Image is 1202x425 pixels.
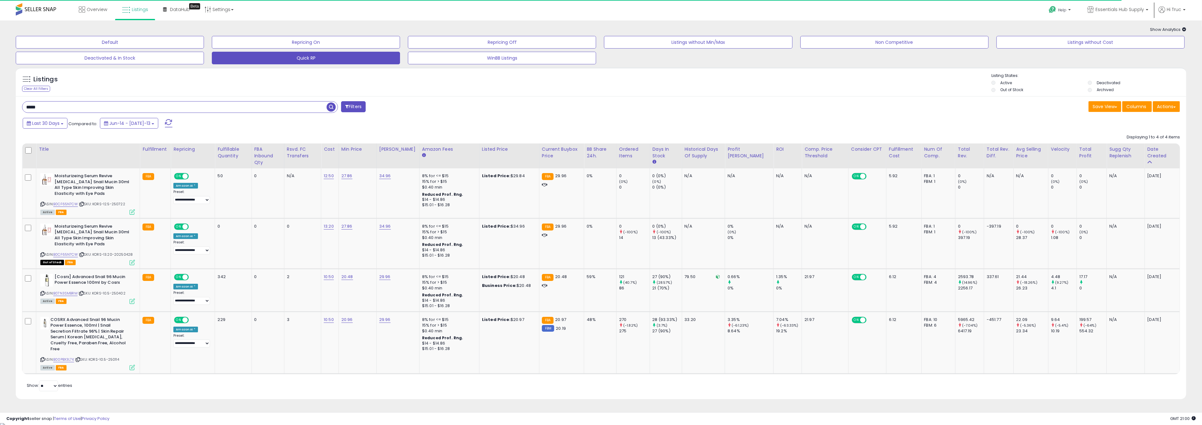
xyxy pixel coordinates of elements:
a: 13.20 [324,223,334,230]
span: OFF [866,274,876,280]
div: ASIN: [40,274,135,303]
button: Repricing On [212,36,400,49]
div: 14 [619,235,650,241]
div: $34.96 [482,224,534,229]
small: (-100%) [623,230,638,235]
div: 33.20 [685,317,720,323]
div: $0.40 min [422,235,474,241]
div: $20.48 [482,274,534,280]
div: Fulfillable Quantity [218,146,249,159]
div: 397.19 [958,235,984,241]
div: 0 [254,224,279,229]
span: Show Analytics [1150,26,1186,32]
div: Comp. Price Threshold [804,146,846,159]
div: Preset: [173,190,210,204]
span: All listings that are currently out of stock and unavailable for purchase on Amazon [40,260,64,265]
div: Preset: [173,240,210,254]
small: (-64%) [1083,323,1096,328]
div: 0% [587,224,611,229]
div: 0 [1079,224,1106,229]
small: (-100%) [1020,230,1035,235]
div: ASIN: [40,173,135,214]
a: Terms of Use [54,416,81,422]
span: Compared to: [68,121,97,127]
button: Listings without Min/Max [604,36,792,49]
a: Privacy Policy [82,416,109,422]
img: 31OiAm-FA8L._SL40_.jpg [40,274,53,287]
div: FBM: 6 [924,323,950,328]
div: $14 - $14.86 [422,247,474,253]
div: 5.92 [889,224,917,229]
small: (28.57%) [657,280,672,285]
div: N/A [1016,173,1043,179]
small: FBA [142,274,154,281]
span: ON [175,174,183,179]
span: ON [175,274,183,280]
div: Consider CPT [851,146,884,153]
small: FBA [542,173,554,180]
div: N/A [804,173,844,179]
span: All listings currently available for purchase on Amazon [40,299,55,304]
small: (0%) [1079,230,1088,235]
b: Listed Price: [482,317,511,323]
div: FBM: 1 [924,179,950,184]
button: Jun-14 - [DATE]-13 [100,118,158,129]
small: Days In Stock. [653,159,656,165]
b: COSRX Advanced Snail 96 Mucin Power Essence, 100ml | Snail Secretion Filtrate 96% | Skin Repair S... [50,317,127,353]
div: Historical Days Of Supply [685,146,723,159]
div: 22.09 [1016,317,1048,323]
div: Title [39,146,137,153]
div: $15.01 - $16.28 [422,303,474,309]
div: N/A [1109,224,1140,229]
div: 0 [1051,224,1077,229]
span: OFF [866,224,876,229]
div: Velocity [1051,146,1074,153]
button: Listings without Cost [996,36,1185,49]
div: 50 [218,173,247,179]
span: Overview [87,6,107,13]
div: 0 [1079,173,1106,179]
div: 342 [218,274,247,280]
a: 29.96 [379,317,391,323]
div: 0 (0%) [653,224,682,229]
span: 29.96 [555,223,566,229]
small: (-61.23%) [732,323,749,328]
div: 0% [776,285,802,291]
span: 20.48 [555,274,567,280]
div: $20.97 [482,317,534,323]
div: $29.84 [482,173,534,179]
div: Tooltip anchor [189,3,200,9]
div: 229 [218,317,247,323]
div: -397.19 [987,224,1009,229]
div: 21.97 [804,274,844,280]
b: Business Price: [482,282,517,288]
div: N/A [776,173,797,179]
small: (-18.26%) [1020,280,1037,285]
div: FBA: 4 [924,274,950,280]
a: 12.50 [324,173,334,179]
span: OFF [188,274,198,280]
span: OFF [866,317,876,323]
small: (-5.4%) [1055,323,1068,328]
span: 20.97 [555,317,566,323]
b: Listed Price: [482,274,511,280]
small: Amazon Fees. [422,153,426,158]
div: FBA: 10 [924,317,950,323]
div: Listed Price [482,146,537,153]
div: Days In Stock [653,146,679,159]
div: ASIN: [40,224,135,265]
small: FBA [142,317,154,324]
div: 0 [958,173,984,179]
div: 28 (93.33%) [653,317,682,323]
div: 0% [587,173,611,179]
div: 2 [287,274,316,280]
span: ON [175,224,183,229]
div: FBA inbound Qty [254,146,282,166]
div: BB Share 24h. [587,146,613,159]
button: Save View [1089,101,1121,112]
div: Total Rev. [958,146,981,159]
span: Listings [132,6,148,13]
div: 3.35% [728,317,773,323]
div: 15% for > $15 [422,323,474,328]
div: 48% [587,317,611,323]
